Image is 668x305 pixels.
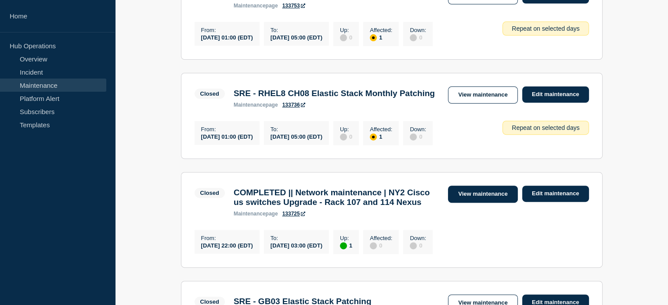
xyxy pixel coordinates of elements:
[234,102,266,108] span: maintenance
[370,33,392,41] div: 1
[410,133,417,140] div: disabled
[234,3,266,9] span: maintenance
[201,27,253,33] p: From :
[201,133,253,140] div: [DATE] 01:00 (EDT)
[340,242,347,249] div: up
[340,33,352,41] div: 0
[502,22,589,36] div: Repeat on selected days
[370,242,377,249] div: disabled
[448,86,517,104] a: View maintenance
[370,133,377,140] div: affected
[522,86,589,103] a: Edit maintenance
[340,133,352,140] div: 0
[271,241,322,249] div: [DATE] 03:00 (EDT)
[200,90,219,97] div: Closed
[200,298,219,305] div: Closed
[370,235,392,241] p: Affected :
[234,3,278,9] p: page
[340,133,347,140] div: disabled
[410,27,426,33] p: Down :
[340,241,352,249] div: 1
[201,126,253,133] p: From :
[271,27,322,33] p: To :
[282,3,305,9] a: 133753
[340,34,347,41] div: disabled
[234,188,440,207] h3: COMPLETED || Network maintenance | NY2 Cisco us switches Upgrade - Rack 107 and 114 Nexus
[234,211,266,217] span: maintenance
[234,89,435,98] h3: SRE - RHEL8 CH08 Elastic Stack Monthly Patching
[340,27,352,33] p: Up :
[410,241,426,249] div: 0
[370,133,392,140] div: 1
[271,126,322,133] p: To :
[370,241,392,249] div: 0
[448,186,517,203] a: View maintenance
[370,126,392,133] p: Affected :
[234,102,278,108] p: page
[271,133,322,140] div: [DATE] 05:00 (EDT)
[410,34,417,41] div: disabled
[370,34,377,41] div: affected
[282,211,305,217] a: 133725
[410,126,426,133] p: Down :
[271,33,322,41] div: [DATE] 05:00 (EDT)
[201,33,253,41] div: [DATE] 01:00 (EDT)
[201,235,253,241] p: From :
[340,126,352,133] p: Up :
[410,242,417,249] div: disabled
[282,102,305,108] a: 133736
[410,133,426,140] div: 0
[502,121,589,135] div: Repeat on selected days
[271,235,322,241] p: To :
[410,33,426,41] div: 0
[522,186,589,202] a: Edit maintenance
[340,235,352,241] p: Up :
[234,211,278,217] p: page
[370,27,392,33] p: Affected :
[410,235,426,241] p: Down :
[201,241,253,249] div: [DATE] 22:00 (EDT)
[200,190,219,196] div: Closed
